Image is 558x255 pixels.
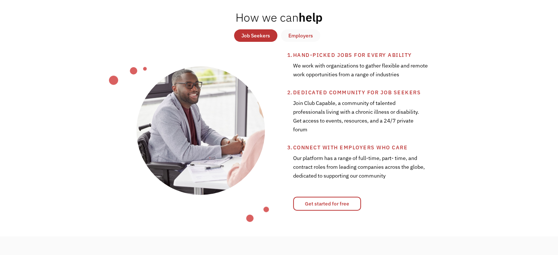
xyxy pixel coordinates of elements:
[293,88,486,97] div: Dedicated community for job seekers
[288,31,313,40] div: Employers
[293,197,361,211] a: Get started for free
[293,97,428,143] div: Join Club Capable, a community of talented professionals living with a chronic illness or disabil...
[293,51,486,59] div: Hand-picked jobs for every ability
[293,143,486,152] div: Connect with employers who care
[241,31,270,40] div: Job Seekers
[236,10,299,25] span: How we can
[293,59,428,88] div: We work with organizations to gather flexible and remote work opportunities from a range of indus...
[293,152,428,189] div: Our platform has a range of full-time, part- time, and contract roles from leading companies acro...
[236,10,322,25] h2: help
